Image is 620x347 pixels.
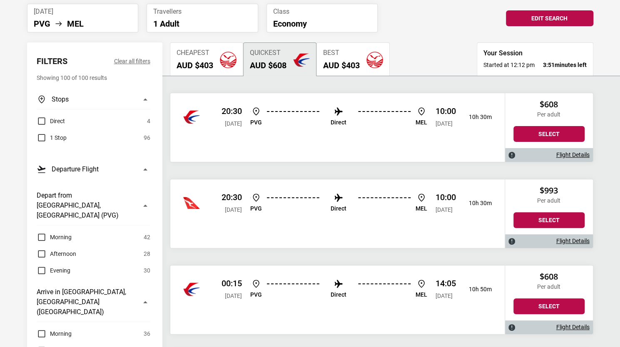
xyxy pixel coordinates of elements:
button: Select [513,126,585,142]
div: Flight Details [505,148,593,162]
h2: $608 [513,99,585,109]
img: Sichuan Airlines [183,281,200,297]
h3: Arrive in [GEOGRAPHIC_DATA], [GEOGRAPHIC_DATA] ([GEOGRAPHIC_DATA]) [37,287,135,317]
p: PVG [250,119,262,126]
strong: minutes left [543,61,587,69]
span: Morning [50,329,72,339]
span: [DATE] [436,120,453,127]
label: Evening [37,265,70,275]
a: Flight Details [556,238,590,245]
h3: Your Session [483,49,587,57]
h2: $608 [513,272,585,282]
span: 96 [144,133,150,143]
p: 20:30 [222,106,242,116]
span: Morning [50,232,72,242]
span: 4 [147,116,150,126]
span: 42 [144,232,150,242]
span: 3:51 [543,62,555,68]
div: China Eastern 00:15 [DATE] PVG Direct MEL 14:05 [DATE] 10h 50m [170,265,505,334]
p: PVG [250,291,262,298]
label: 1 Stop [37,133,67,143]
p: Direct [331,205,346,212]
p: Per adult [513,197,585,204]
div: China Eastern 20:30 [DATE] PVG Direct MEL 10:00 [DATE] 10h 30m [170,93,505,162]
h2: $993 [513,186,585,196]
p: 20:30 [222,192,242,202]
span: 28 [144,249,150,259]
button: Select [513,298,585,314]
p: Direct [331,291,346,298]
h3: Depart from [GEOGRAPHIC_DATA], [GEOGRAPHIC_DATA] (PVG) [37,191,135,221]
span: Cheapest [177,49,213,57]
button: Arrive in [GEOGRAPHIC_DATA], [GEOGRAPHIC_DATA] ([GEOGRAPHIC_DATA]) [37,282,150,322]
li: PVG [34,19,50,29]
p: 00:15 [222,278,242,288]
span: 36 [144,329,150,339]
span: Quickest [250,49,286,57]
p: 1 Adult [153,19,251,29]
div: Flight Details [505,320,593,334]
label: Direct [37,116,65,126]
label: Afternoon [37,249,76,259]
div: Flight Details [505,234,593,248]
p: 14:05 [436,278,456,288]
p: 10h 30m [463,114,492,121]
p: Economy [273,19,371,29]
span: Started at 12:12 pm [483,61,535,69]
span: Afternoon [50,249,76,259]
button: Stops [37,89,150,109]
span: [DATE] [436,206,453,213]
span: 1 Stop [50,133,67,143]
p: MEL [416,205,427,212]
button: Clear all filters [114,56,150,66]
h2: Filters [37,56,67,66]
div: Qantas 20:30 [DATE] PVG Direct MEL 10:00 [DATE] 10h 30m [170,179,505,248]
button: Departure Flight [37,159,150,179]
span: [DATE] [225,206,242,213]
h2: AUD $608 [250,60,286,70]
button: Depart from [GEOGRAPHIC_DATA], [GEOGRAPHIC_DATA] (PVG) [37,186,150,226]
p: 10h 50m [463,286,492,293]
label: Morning [37,329,72,339]
li: MEL [67,19,84,29]
p: Direct [331,119,346,126]
button: Edit Search [506,10,593,26]
a: Flight Details [556,324,590,331]
img: Sichuan Airlines [183,109,200,125]
p: MEL [416,119,427,126]
h2: AUD $403 [323,60,360,70]
a: Flight Details [556,151,590,159]
span: 30 [144,265,150,275]
span: Best [323,49,360,57]
span: [DATE] [436,292,453,299]
img: Sichuan Airlines [183,195,200,211]
label: Morning [37,232,72,242]
span: [DATE] [34,7,132,15]
p: Showing 100 of 100 results [37,73,150,83]
p: Per adult [513,111,585,118]
p: 10h 30m [463,200,492,207]
button: Select [513,212,585,228]
p: 10:00 [436,106,456,116]
p: Per adult [513,283,585,290]
p: PVG [250,205,262,212]
p: MEL [416,291,427,298]
span: [DATE] [225,120,242,127]
h3: Stops [52,94,69,104]
span: [DATE] [225,292,242,299]
span: Class [273,7,371,15]
h2: AUD $403 [177,60,213,70]
span: Evening [50,265,70,275]
span: Travellers [153,7,251,15]
h3: Departure Flight [52,164,99,174]
p: 10:00 [436,192,456,202]
span: Direct [50,116,65,126]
